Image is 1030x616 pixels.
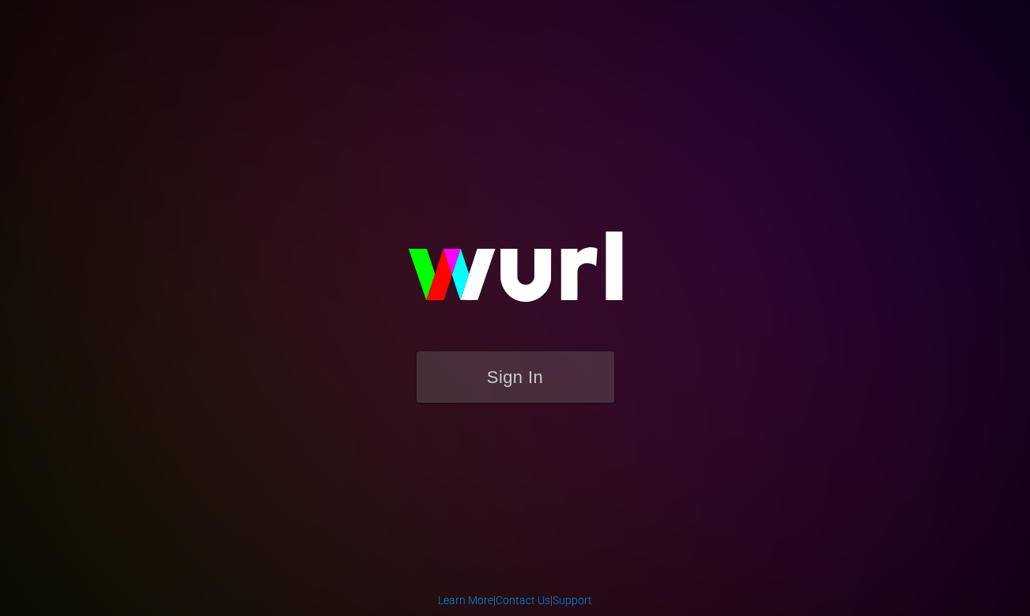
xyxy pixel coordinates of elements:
[417,351,614,403] button: Sign In
[438,594,493,607] a: Learn More
[496,594,550,607] a: Contact Us
[438,592,592,608] div: | |
[357,197,673,351] img: wurl-logo-on-black-223613ac3d8ba8fe6dc639794a292ebdb59501304c7dfd60c99c58986ef67473.svg
[553,594,592,607] a: Support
